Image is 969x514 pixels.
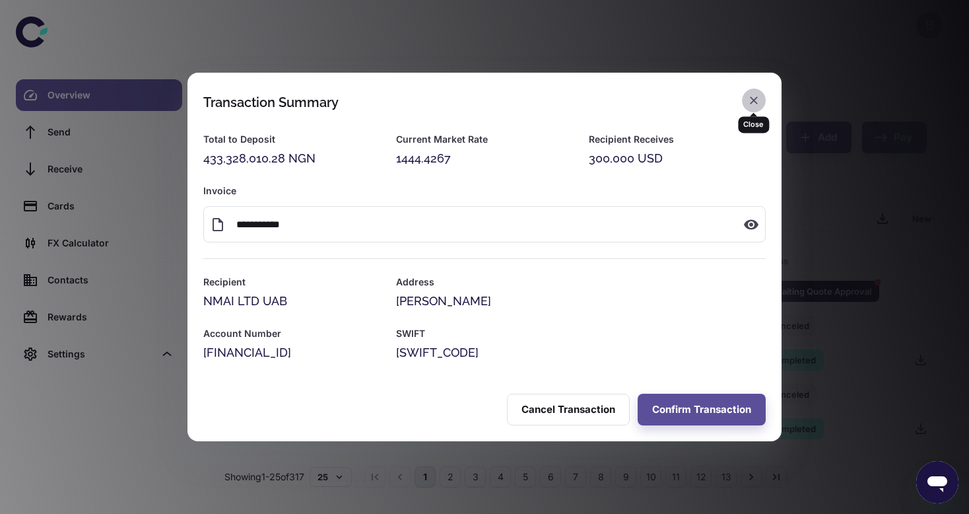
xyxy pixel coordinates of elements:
[203,184,766,198] h6: Invoice
[203,292,380,311] div: NMAI LTD UAB
[203,149,380,168] div: 433,328,010.28 NGN
[203,275,380,289] h6: Recipient
[203,344,380,362] div: [FINANCIAL_ID]
[589,149,766,168] div: 300,000 USD
[396,149,573,168] div: 1444.4267
[589,132,766,147] h6: Recipient Receives
[396,344,766,362] div: [SWIFT_CODE]
[916,461,958,503] iframe: Button to launch messaging window, conversation in progress
[203,326,380,341] h6: Account Number
[638,394,766,425] button: Confirm Transaction
[396,275,766,289] h6: Address
[396,132,573,147] h6: Current Market Rate
[396,292,766,311] div: [PERSON_NAME]
[203,94,339,110] div: Transaction Summary
[738,116,769,133] div: Close
[203,132,380,147] h6: Total to Deposit
[396,326,766,341] h6: SWIFT
[507,394,630,425] button: Cancel Transaction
